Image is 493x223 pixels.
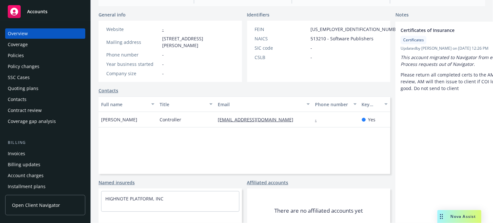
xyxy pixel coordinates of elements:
[162,51,164,58] span: -
[311,54,312,61] span: -
[5,72,85,83] a: SSC Cases
[315,101,349,108] div: Phone number
[105,196,163,202] a: HIGHNOTE PLATFORM, INC
[5,159,85,170] a: Billing updates
[101,101,147,108] div: Full name
[106,61,160,67] div: Year business started
[160,101,206,108] div: Title
[255,26,308,33] div: FEIN
[5,83,85,94] a: Quoting plans
[8,116,56,127] div: Coverage gap analysis
[8,105,42,116] div: Contract review
[8,28,28,39] div: Overview
[311,45,312,51] span: -
[106,51,160,58] div: Phone number
[255,54,308,61] div: CSLB
[218,117,299,123] a: [EMAIL_ADDRESS][DOMAIN_NAME]
[5,28,85,39] a: Overview
[5,94,85,105] a: Contacts
[8,170,44,181] div: Account charges
[5,61,85,72] a: Policy changes
[8,159,40,170] div: Billing updates
[215,96,312,112] button: Email
[311,26,403,33] span: [US_EMPLOYER_IDENTIFICATION_NUMBER]
[403,37,424,43] span: Certificates
[255,35,308,42] div: NAICS
[5,139,85,146] div: Billing
[12,202,60,208] span: Open Client Navigator
[255,45,308,51] div: SIC code
[362,101,381,108] div: Key contact
[359,96,390,112] button: Key contact
[162,61,164,67] span: -
[8,61,39,72] div: Policy changes
[8,39,28,50] div: Coverage
[162,35,234,49] span: [STREET_ADDRESS][PERSON_NAME]
[315,117,322,123] a: -
[5,105,85,116] a: Contract review
[99,87,118,94] a: Contacts
[368,116,376,123] span: Yes
[5,3,85,21] a: Accounts
[27,9,47,14] span: Accounts
[5,39,85,50] a: Coverage
[162,70,164,77] span: -
[101,116,137,123] span: [PERSON_NAME]
[5,116,85,127] a: Coverage gap analysis
[5,170,85,181] a: Account charges
[395,11,409,19] span: Notes
[99,11,126,18] span: General info
[160,116,181,123] span: Controller
[5,181,85,192] a: Installment plans
[106,26,160,33] div: Website
[437,210,481,223] button: Nova Assist
[437,210,446,223] div: Drag to move
[106,70,160,77] div: Company size
[247,11,270,18] span: Identifiers
[247,179,288,186] a: Affiliated accounts
[311,35,374,42] span: 513210 - Software Publishers
[218,101,303,108] div: Email
[8,50,24,61] div: Policies
[274,207,363,215] span: There are no affiliated accounts yet
[5,148,85,159] a: Invoices
[312,96,359,112] button: Phone number
[5,50,85,61] a: Policies
[8,72,30,83] div: SSC Cases
[106,39,160,46] div: Mailing address
[99,96,157,112] button: Full name
[99,179,135,186] a: Named insureds
[8,94,26,105] div: Contacts
[8,83,38,94] div: Quoting plans
[157,96,215,112] button: Title
[8,181,46,192] div: Installment plans
[8,148,25,159] div: Invoices
[451,214,476,219] span: Nova Assist
[162,26,164,32] a: -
